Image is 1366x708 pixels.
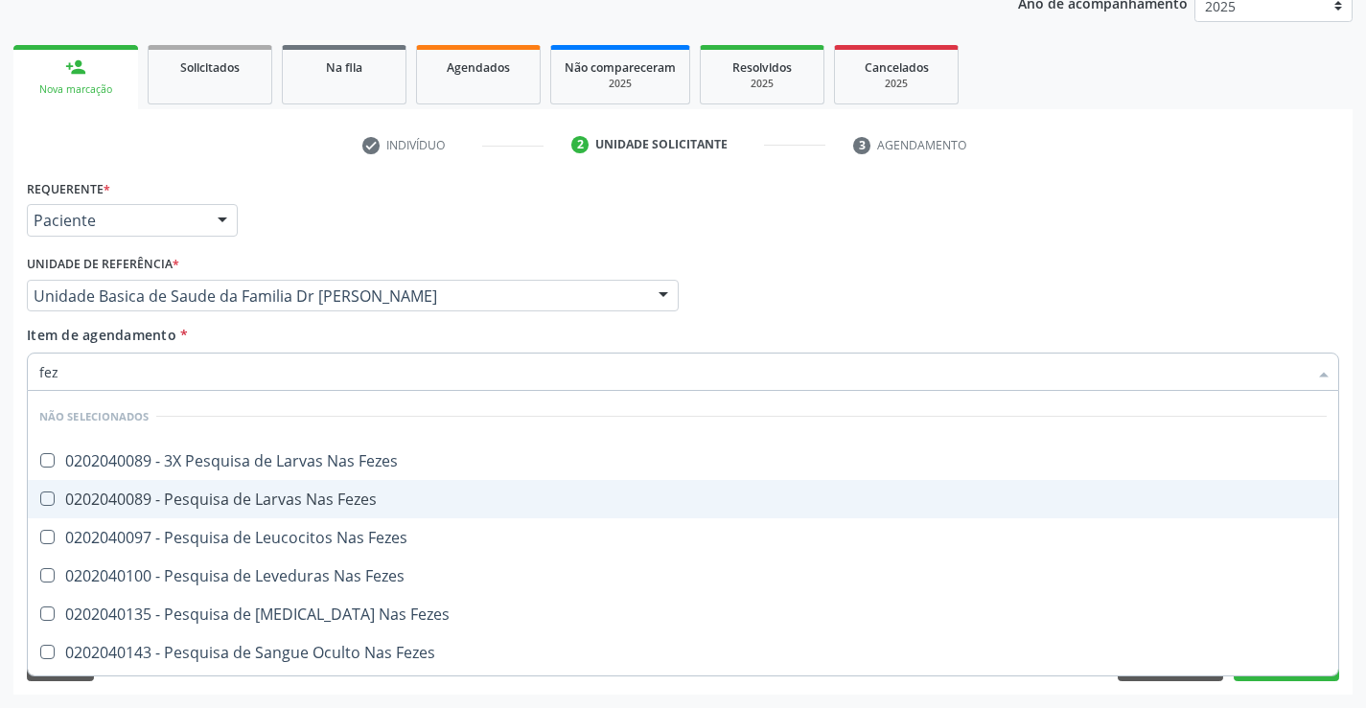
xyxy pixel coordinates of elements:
span: Cancelados [865,59,929,76]
label: Unidade de referência [27,250,179,280]
span: Na fila [326,59,362,76]
input: Buscar por procedimentos [39,353,1308,391]
div: 2025 [565,77,676,91]
div: person_add [65,57,86,78]
div: 0202040143 - Pesquisa de Sangue Oculto Nas Fezes [39,645,1327,660]
span: Solicitados [180,59,240,76]
div: 0202040089 - Pesquisa de Larvas Nas Fezes [39,491,1327,507]
div: 0202040135 - Pesquisa de [MEDICAL_DATA] Nas Fezes [39,606,1327,622]
span: Não compareceram [565,59,676,76]
div: 2 [571,136,589,153]
span: Agendados [447,59,510,76]
span: Item de agendamento [27,326,176,344]
div: 2025 [848,77,944,91]
div: 0202040097 - Pesquisa de Leucocitos Nas Fezes [39,530,1327,545]
span: Unidade Basica de Saude da Familia Dr [PERSON_NAME] [34,286,639,306]
div: 0202040089 - 3X Pesquisa de Larvas Nas Fezes [39,453,1327,468]
div: 0202040100 - Pesquisa de Leveduras Nas Fezes [39,568,1327,583]
span: Resolvidos [732,59,792,76]
div: Unidade solicitante [595,136,728,153]
div: Nova marcação [27,82,125,97]
div: 2025 [714,77,810,91]
label: Requerente [27,174,110,204]
span: Paciente [34,211,198,230]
